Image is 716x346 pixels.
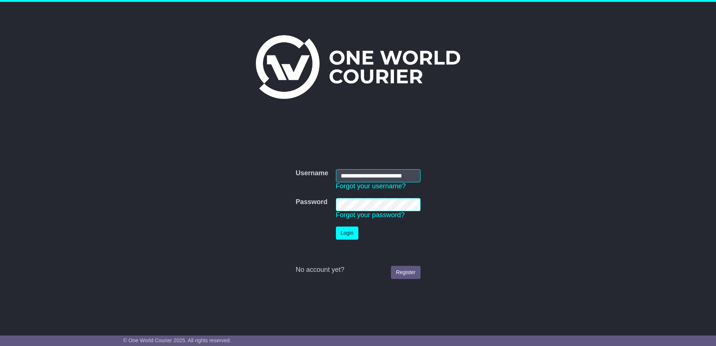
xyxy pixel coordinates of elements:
a: Forgot your username? [336,182,406,190]
label: Username [295,169,328,177]
span: © One World Courier 2025. All rights reserved. [123,337,231,343]
img: One World [256,35,460,99]
label: Password [295,198,327,206]
button: Login [336,227,358,240]
a: Register [391,266,420,279]
div: No account yet? [295,266,420,274]
a: Forgot your password? [336,211,405,219]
